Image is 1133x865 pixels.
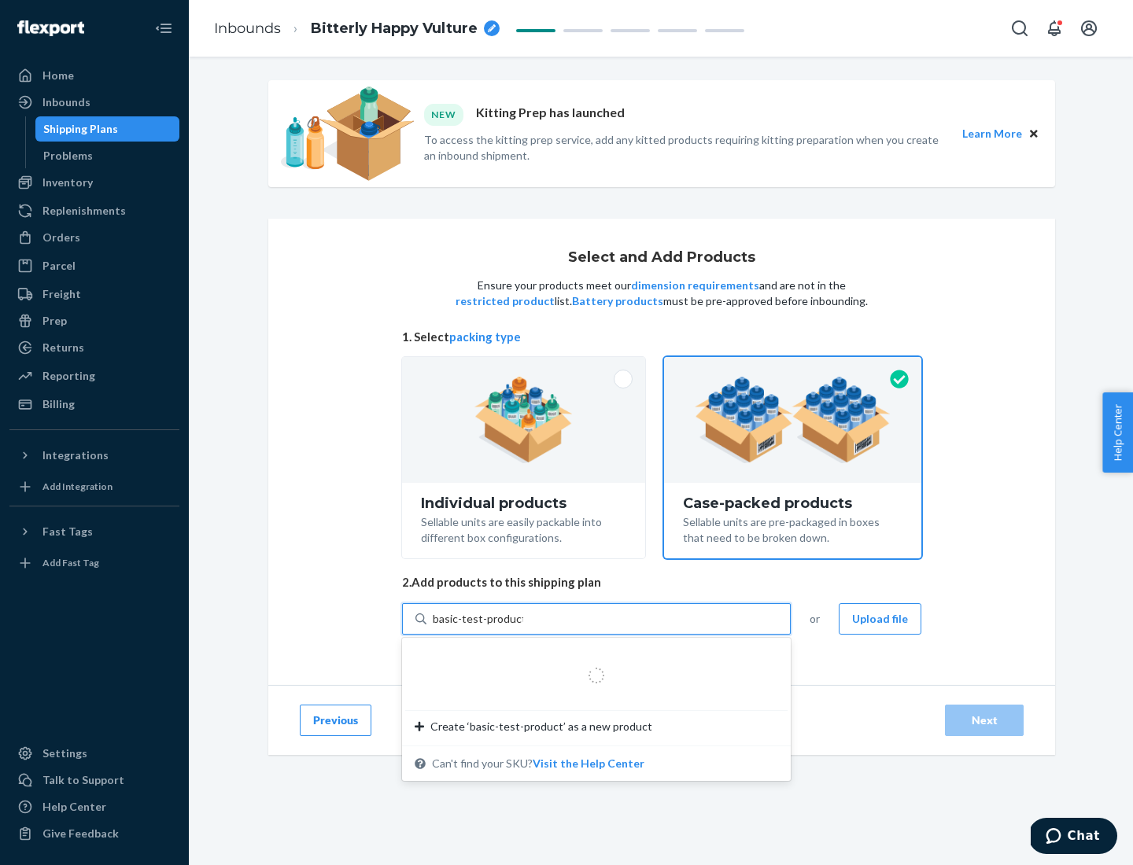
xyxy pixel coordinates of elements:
div: Freight [42,286,81,302]
input: Create ‘basic-test-product’ as a new productCan't find your SKU?Visit the Help Center [433,611,523,627]
button: Learn More [962,125,1022,142]
a: Inbounds [9,90,179,115]
a: Orders [9,225,179,250]
span: 2. Add products to this shipping plan [402,574,921,591]
div: Prep [42,313,67,329]
ol: breadcrumbs [201,6,512,52]
button: Help Center [1102,392,1133,473]
a: Inventory [9,170,179,195]
div: Orders [42,230,80,245]
a: Problems [35,143,180,168]
a: Add Integration [9,474,179,499]
span: Can't find your SKU? [432,756,644,771]
div: Give Feedback [42,826,119,841]
div: Case-packed products [683,495,902,511]
button: packing type [449,329,521,345]
div: Settings [42,745,87,761]
div: Talk to Support [42,772,124,788]
a: Replenishments [9,198,179,223]
div: NEW [424,104,463,125]
button: Battery products [572,293,663,309]
a: Inbounds [214,20,281,37]
button: Close Navigation [148,13,179,44]
span: or [810,611,820,627]
button: Close [1025,125,1043,142]
div: Problems [43,148,93,164]
p: Kitting Prep has launched [476,104,625,125]
div: Inbounds [42,94,90,110]
a: Freight [9,282,179,307]
a: Parcel [9,253,179,278]
div: Sellable units are pre-packaged in boxes that need to be broken down. [683,511,902,546]
button: Open notifications [1039,13,1070,44]
img: individual-pack.facf35554cb0f1810c75b2bd6df2d64e.png [474,377,573,463]
button: Open Search Box [1004,13,1035,44]
div: Fast Tags [42,524,93,539]
button: Next [945,705,1024,736]
div: Billing [42,396,75,412]
button: Fast Tags [9,519,179,544]
a: Help Center [9,794,179,819]
div: Integrations [42,447,109,463]
div: Reporting [42,368,95,384]
div: Add Fast Tag [42,556,99,569]
button: Open account menu [1073,13,1105,44]
button: Create ‘basic-test-product’ as a new productCan't find your SKU? [533,756,644,771]
div: Home [42,68,74,83]
div: Help Center [42,799,106,815]
span: 1. Select [402,329,921,345]
button: Previous [300,705,371,736]
div: Inventory [42,175,93,190]
div: Individual products [421,495,626,511]
p: Ensure your products meet our and are not in the list. must be pre-approved before inbounding. [454,278,869,309]
p: To access the kitting prep service, add any kitted products requiring kitting preparation when yo... [424,132,948,164]
a: Add Fast Tag [9,550,179,576]
button: Give Feedback [9,821,179,846]
span: Create ‘basic-test-product’ as a new product [430,719,652,734]
button: Talk to Support [9,767,179,793]
div: Add Integration [42,480,113,493]
div: Replenishments [42,203,126,219]
a: Reporting [9,363,179,388]
a: Returns [9,335,179,360]
button: Integrations [9,443,179,468]
div: Parcel [42,258,76,274]
iframe: Opens a widget where you can chat to one of our agents [1031,818,1117,857]
a: Shipping Plans [35,116,180,142]
a: Settings [9,741,179,766]
img: case-pack.59cecea509d18c883b923b81aeac6d0b.png [695,377,891,463]
div: Shipping Plans [43,121,118,137]
button: dimension requirements [631,278,759,293]
button: Upload file [839,603,921,635]
a: Home [9,63,179,88]
div: Sellable units are easily packable into different box configurations. [421,511,626,546]
h1: Select and Add Products [568,250,755,266]
a: Prep [9,308,179,333]
img: Flexport logo [17,20,84,36]
div: Next [958,712,1010,728]
div: Returns [42,340,84,355]
a: Billing [9,392,179,417]
span: Bitterly Happy Vulture [311,19,478,39]
button: restricted product [456,293,555,309]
